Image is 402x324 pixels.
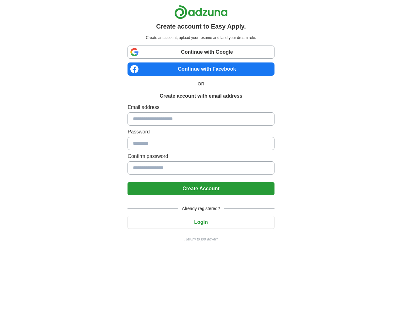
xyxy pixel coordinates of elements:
img: Adzuna logo [174,5,228,19]
p: Create an account, upload your resume and land your dream role. [129,35,273,40]
h1: Create account with email address [160,92,242,100]
a: Return to job advert [128,236,274,242]
span: OR [194,81,208,87]
h1: Create account to Easy Apply. [156,22,246,31]
button: Login [128,216,274,229]
a: Continue with Google [128,46,274,59]
label: Confirm password [128,153,274,160]
a: Login [128,219,274,225]
label: Email address [128,104,274,111]
span: Already registered? [178,205,224,212]
a: Continue with Facebook [128,62,274,76]
label: Password [128,128,274,136]
button: Create Account [128,182,274,195]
